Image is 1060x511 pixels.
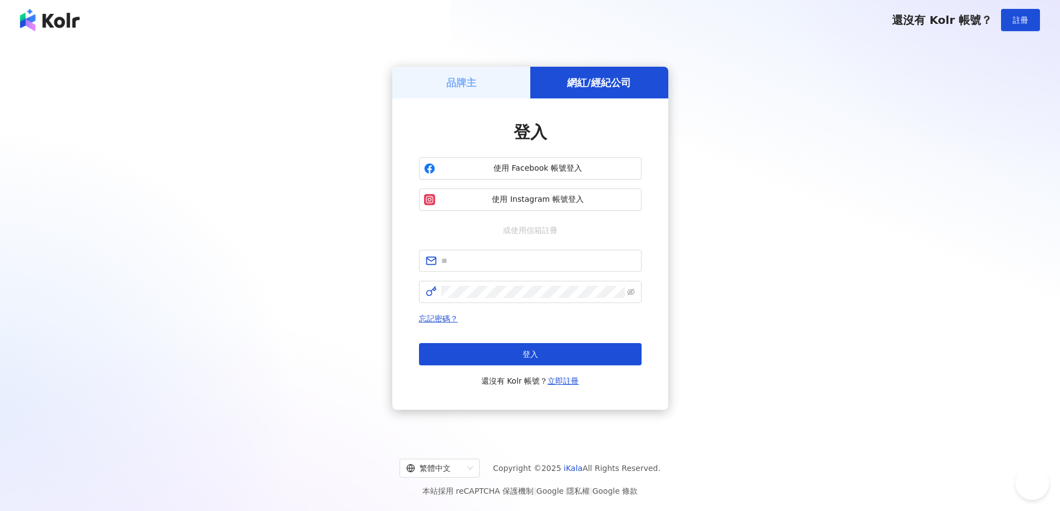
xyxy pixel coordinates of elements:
[440,163,637,174] span: 使用 Facebook 帳號登入
[20,9,80,31] img: logo
[419,157,642,180] button: 使用 Facebook 帳號登入
[892,13,992,27] span: 還沒有 Kolr 帳號？
[548,376,579,385] a: 立即註冊
[534,487,536,495] span: |
[627,288,635,296] span: eye-invisible
[419,188,642,211] button: 使用 Instagram 帳號登入
[406,459,463,477] div: 繁體中文
[522,350,538,359] span: 登入
[1013,16,1028,24] span: 註冊
[567,76,631,90] h5: 網紅/經紀公司
[419,343,642,365] button: 登入
[536,487,590,495] a: Google 隱私權
[419,314,458,323] a: 忘記密碼？
[1001,9,1040,31] button: 註冊
[446,76,476,90] h5: 品牌主
[481,374,579,388] span: 還沒有 Kolr 帳號？
[514,122,547,142] span: 登入
[440,194,637,205] span: 使用 Instagram 帳號登入
[592,487,638,495] a: Google 條款
[495,224,565,236] span: 或使用信箱註冊
[1015,467,1049,500] iframe: Help Scout Beacon - Open
[493,462,660,475] span: Copyright © 2025 All Rights Reserved.
[564,464,583,473] a: iKala
[590,487,593,495] span: |
[422,484,638,498] span: 本站採用 reCAPTCHA 保護機制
